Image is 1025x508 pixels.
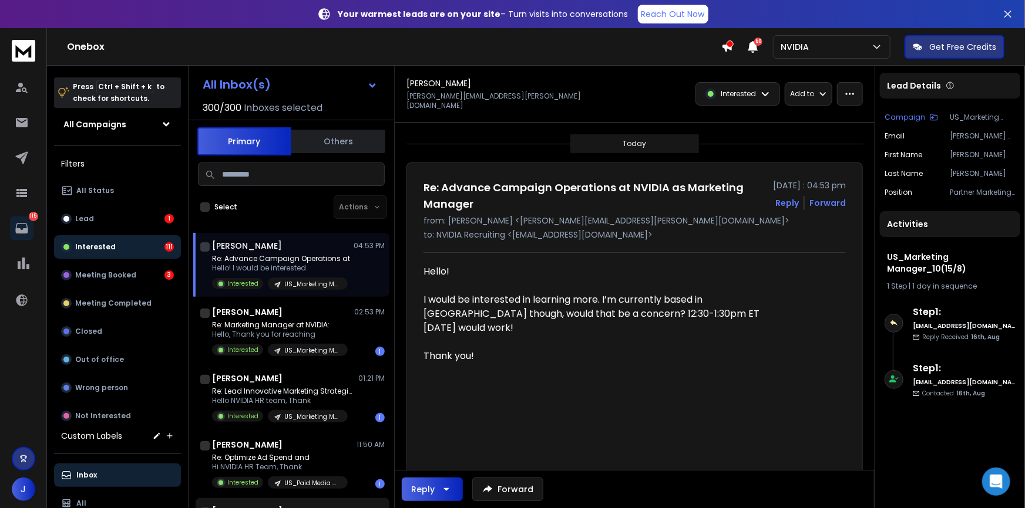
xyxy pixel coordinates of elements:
span: 1 Step [887,281,907,291]
p: Wrong person [75,383,128,392]
button: J [12,477,35,501]
p: Reach Out Now [641,8,705,20]
p: [DATE] : 04:53 pm [773,180,846,191]
div: 1 [375,479,385,489]
p: Hi NVIDIA HR Team, Thank [212,462,348,472]
p: Today [623,139,647,148]
h1: [PERSON_NAME] [406,77,471,89]
p: Re: Lead Innovative Marketing Strategies [212,387,353,396]
p: US_Marketing Manager_10(15/8) [284,280,341,289]
p: Interested [227,346,258,354]
button: All Status [54,179,181,202]
p: Lead Details [887,80,941,92]
div: Reply [411,483,435,495]
h1: Onebox [67,40,721,54]
div: 111 [164,242,174,252]
h1: [PERSON_NAME] [212,240,282,252]
h6: [EMAIL_ADDRESS][DOMAIN_NAME] [913,378,1016,387]
button: Meeting Completed [54,292,181,315]
p: Contacted [922,389,985,398]
h6: [EMAIL_ADDRESS][DOMAIN_NAME] [913,321,1016,330]
span: 16th, Aug [971,333,1000,341]
div: Forward [809,197,846,209]
div: 3 [164,270,174,280]
label: Select [214,202,237,212]
p: US_Marketing Manager_12(13/8) [284,412,341,421]
p: Partner Marketing Manager, EMEA [950,188,1016,197]
strong: Your warmest leads are on your site [338,8,501,20]
div: Activities [880,211,1020,237]
p: Position [885,188,912,197]
h1: [PERSON_NAME] [212,306,283,318]
div: 1 [164,214,174,223]
p: Re: Advance Campaign Operations at [212,254,350,263]
h3: Custom Labels [61,430,122,442]
button: Lead1 [54,207,181,231]
p: – Turn visits into conversations [338,8,629,20]
p: 115 [29,212,38,221]
p: Meeting Completed [75,299,152,308]
p: [PERSON_NAME][EMAIL_ADDRESS][PERSON_NAME][DOMAIN_NAME] [950,131,1016,141]
p: Hello NVIDIA HR team, Thank [212,396,353,405]
h3: Filters [54,155,181,172]
p: Interested [75,242,116,252]
p: Closed [75,327,102,336]
p: All [76,499,86,508]
p: 01:21 PM [358,374,385,383]
span: Ctrl + Shift + k [96,80,153,93]
button: Closed [54,320,181,343]
p: [PERSON_NAME] [950,169,1016,178]
p: from: [PERSON_NAME] <[PERSON_NAME][EMAIL_ADDRESS][PERSON_NAME][DOMAIN_NAME]> [424,215,846,226]
div: I would be interested in learning more. I’m currently based in [GEOGRAPHIC_DATA] though, would th... [424,293,767,335]
div: | [887,282,1013,291]
span: 1 day in sequence [912,281,977,291]
button: Get Free Credits [905,35,1004,59]
p: 11:50 AM [357,440,385,449]
p: Hello, Thank you for reaching [212,330,348,339]
p: 02:53 PM [354,307,385,317]
p: First Name [885,150,922,160]
h6: Step 1 : [913,305,1016,319]
button: Reply [402,477,463,501]
a: Reach Out Now [638,5,708,23]
p: Interested [227,412,258,421]
button: Primary [197,127,291,155]
p: Inbox [76,470,97,480]
button: Campaign [885,113,938,122]
p: US_Marketing Manager_10(15/8) [284,346,341,355]
h1: [PERSON_NAME] [212,372,283,384]
button: Interested111 [54,235,181,259]
img: logo [12,40,35,62]
button: Reply [775,197,799,209]
h1: Re: Advance Campaign Operations at NVIDIA as Marketing Manager [424,180,766,212]
h3: Inboxes selected [244,101,322,115]
span: 16th, Aug [956,389,985,398]
button: Wrong person [54,376,181,399]
div: Open Intercom Messenger [982,468,1010,496]
p: NVIDIA [781,41,814,53]
h1: [PERSON_NAME] [212,439,283,451]
p: Press to check for shortcuts. [73,81,164,104]
p: Interested [227,478,258,487]
button: Meeting Booked3 [54,263,181,287]
div: 1 [375,413,385,422]
button: Not Interested [54,404,181,428]
button: All Inbox(s) [193,73,387,96]
p: Get Free Credits [929,41,996,53]
p: Hello! I would be interested [212,263,350,273]
p: US_Paid Media Manager_27(15/8) [284,479,341,487]
button: Inbox [54,463,181,487]
span: 300 / 300 [203,101,241,115]
p: Last Name [885,169,923,178]
div: Hello! [424,265,767,279]
p: [PERSON_NAME] [950,150,1016,160]
p: [PERSON_NAME][EMAIL_ADDRESS][PERSON_NAME][DOMAIN_NAME] [406,92,631,110]
p: Re: Optimize Ad Spend and [212,453,348,462]
p: Meeting Booked [75,270,136,280]
p: Campaign [885,113,925,122]
p: Not Interested [75,411,131,421]
p: Add to [790,89,814,99]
